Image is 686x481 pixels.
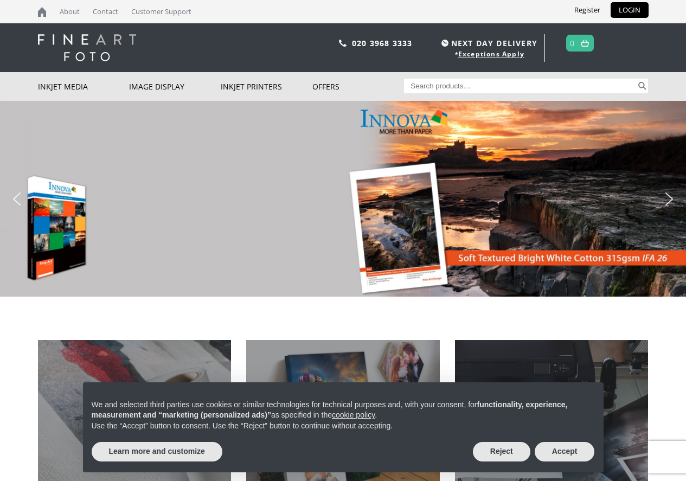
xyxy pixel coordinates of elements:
[221,72,312,101] a: Inkjet Printers
[60,210,239,233] p: Save on all sizes of cut sheets and Rolls this week.
[74,374,612,481] div: Notice
[581,40,589,47] img: basket.svg
[570,35,575,51] a: 0
[566,2,608,18] a: Register
[92,400,568,420] strong: functionality, experience, measurement and “marketing (personalized ads)”
[661,190,678,208] img: next arrow
[439,37,537,49] span: NEXT DAY DELIVERY
[332,411,375,419] a: cookie policy
[127,189,152,202] i: IFA26
[62,241,131,258] a: ORDER NOW
[92,421,595,432] p: Use the “Accept” button to consent. Use the “Reject” button to continue without accepting.
[352,38,413,48] a: 020 3968 3333
[129,72,221,101] a: Image Display
[82,222,141,233] i: From £23.99 inc
[312,72,404,101] a: Offers
[60,148,241,170] a: Deal of the Week
[441,40,448,47] img: time.svg
[73,244,120,255] div: ORDER NOW
[43,143,249,266] div: Deal of the WeekInnova Soft Textured Bright White Cotton 315gsmIFA26 Save on all sizes of cut she...
[535,442,595,461] button: Accept
[636,79,649,93] button: Search
[404,79,636,93] input: Search products…
[338,302,349,313] div: Choose slide to display.
[611,2,649,18] a: LOGIN
[38,34,136,61] img: logo-white.svg
[92,442,222,461] button: Learn more and customize
[60,175,214,201] b: Innova Soft Textured Bright White Cotton 315gsm
[8,190,25,208] img: previous arrow
[38,414,232,426] h2: INKJET MEDIA
[339,40,347,47] img: phone.svg
[473,442,530,461] button: Reject
[38,72,130,101] a: Inkjet Media
[92,400,595,421] p: We and selected third parties use cookies or similar technologies for technical purposes and, wit...
[458,49,524,59] a: Exceptions Apply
